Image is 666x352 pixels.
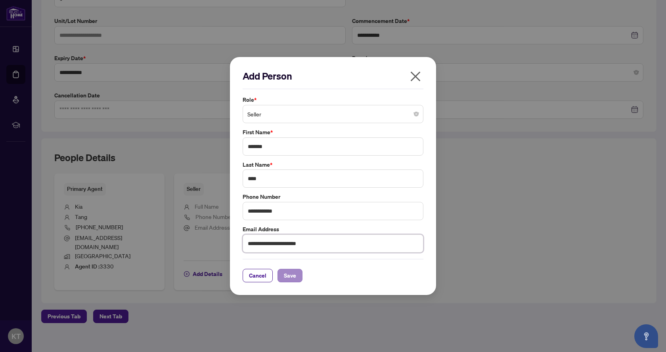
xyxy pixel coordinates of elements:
span: close [409,70,422,83]
span: Seller [247,107,419,122]
span: close-circle [414,112,419,116]
button: Cancel [243,269,273,282]
label: Last Name [243,160,423,169]
h2: Add Person [243,70,423,82]
label: First Name [243,128,423,137]
label: Role [243,95,423,104]
button: Save [277,269,302,282]
button: Open asap [634,324,658,348]
span: Cancel [249,269,266,282]
label: Email Address [243,225,423,234]
label: Phone Number [243,192,423,201]
span: Save [284,269,296,282]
